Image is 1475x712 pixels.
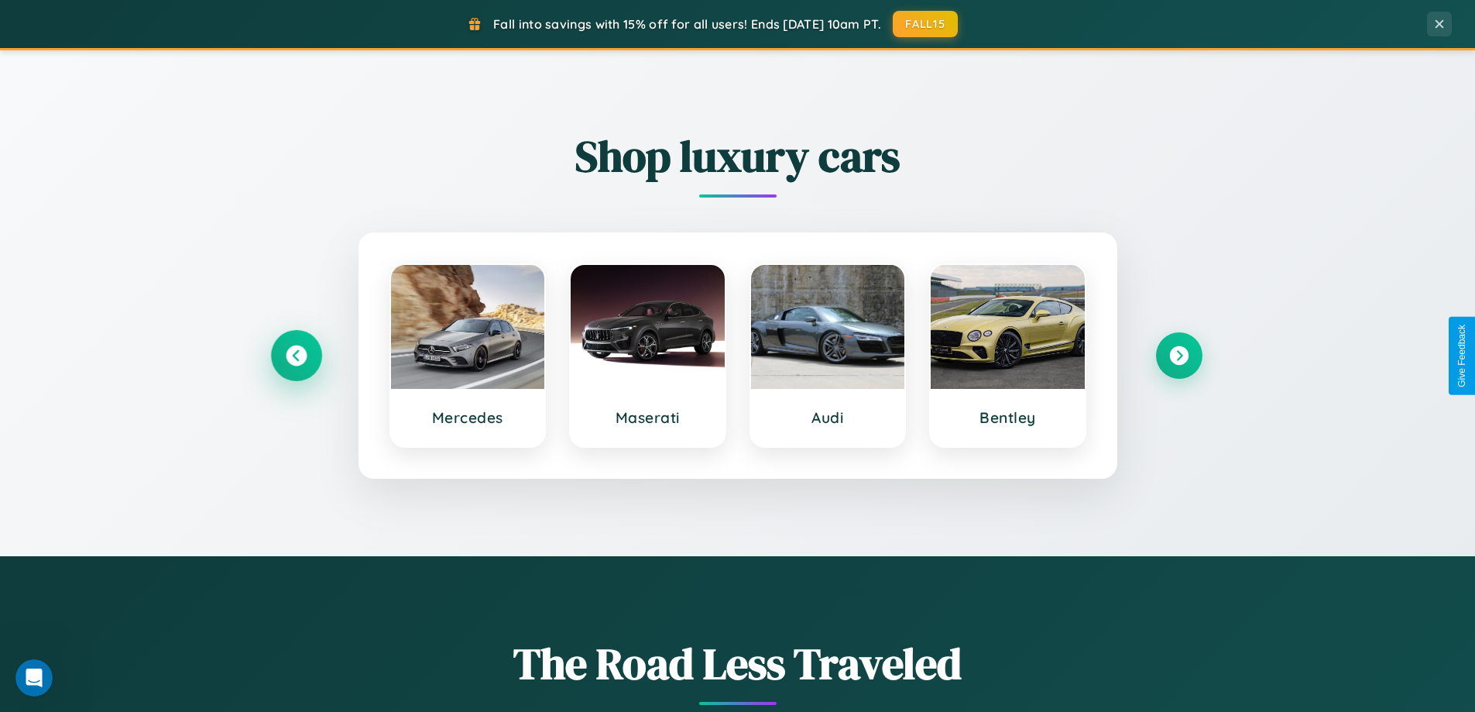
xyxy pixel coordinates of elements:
h2: Shop luxury cars [273,126,1202,186]
h3: Bentley [946,408,1069,427]
h1: The Road Less Traveled [273,634,1202,693]
h3: Maserati [586,408,709,427]
span: Fall into savings with 15% off for all users! Ends [DATE] 10am PT. [493,16,881,32]
button: FALL15 [893,11,958,37]
div: Give Feedback [1456,325,1467,387]
iframe: Intercom live chat [15,659,53,697]
h3: Mercedes [406,408,530,427]
h3: Audi [767,408,890,427]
